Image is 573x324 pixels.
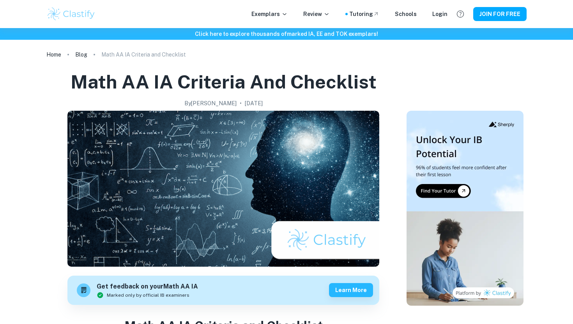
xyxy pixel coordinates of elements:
[454,7,467,21] button: Help and Feedback
[407,111,523,306] img: Thumbnail
[432,10,447,18] a: Login
[107,292,189,299] span: Marked only by official IB examiners
[349,10,379,18] a: Tutoring
[303,10,330,18] p: Review
[67,276,379,305] a: Get feedback on yourMath AA IAMarked only by official IB examinersLearn more
[67,111,379,267] img: Math AA IA Criteria and Checklist cover image
[71,69,377,94] h1: Math AA IA Criteria and Checklist
[473,7,527,21] button: JOIN FOR FREE
[251,10,288,18] p: Exemplars
[2,30,571,38] h6: Click here to explore thousands of marked IA, EE and TOK exemplars !
[46,49,61,60] a: Home
[46,6,96,22] img: Clastify logo
[240,99,242,108] p: •
[184,99,237,108] h2: By [PERSON_NAME]
[245,99,263,108] h2: [DATE]
[75,49,87,60] a: Blog
[97,282,198,292] h6: Get feedback on your Math AA IA
[395,10,417,18] a: Schools
[101,50,186,59] p: Math AA IA Criteria and Checklist
[329,283,373,297] button: Learn more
